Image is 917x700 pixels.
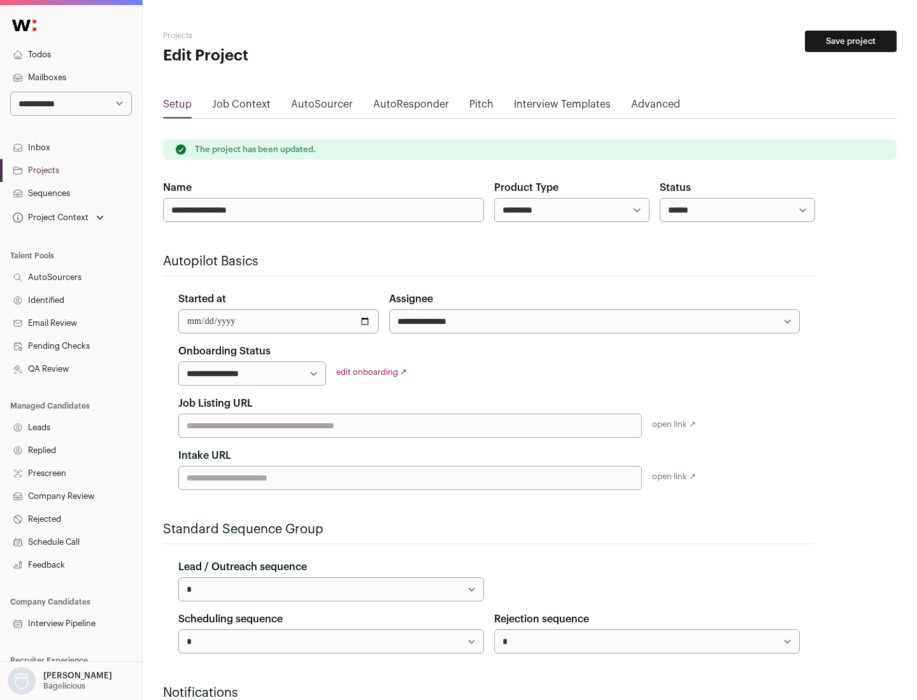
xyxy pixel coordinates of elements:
h2: Standard Sequence Group [163,521,815,538]
p: The project has been updated. [195,144,316,155]
a: Job Context [212,97,271,117]
p: [PERSON_NAME] [43,671,112,681]
label: Scheduling sequence [178,612,283,627]
a: Pitch [469,97,494,117]
h1: Edit Project [163,46,408,66]
div: Project Context [10,213,89,223]
h2: Autopilot Basics [163,253,815,270]
img: Wellfound [5,13,43,38]
img: nopic.png [8,667,36,695]
label: Intake URL [178,448,231,463]
a: Setup [163,97,192,117]
button: Open dropdown [5,667,115,695]
a: Interview Templates [514,97,611,117]
label: Rejection sequence [494,612,589,627]
a: edit onboarding ↗ [336,368,407,376]
label: Started at [178,291,226,307]
button: Save project [805,31,897,52]
h2: Projects [163,31,408,41]
label: Job Listing URL [178,396,253,411]
label: Status [660,180,691,195]
button: Open dropdown [10,209,106,227]
a: AutoSourcer [291,97,353,117]
label: Product Type [494,180,558,195]
label: Name [163,180,192,195]
label: Lead / Outreach sequence [178,559,307,575]
p: Bagelicious [43,681,85,691]
a: AutoResponder [373,97,449,117]
label: Assignee [389,291,433,307]
label: Onboarding Status [178,344,271,359]
a: Advanced [631,97,680,117]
